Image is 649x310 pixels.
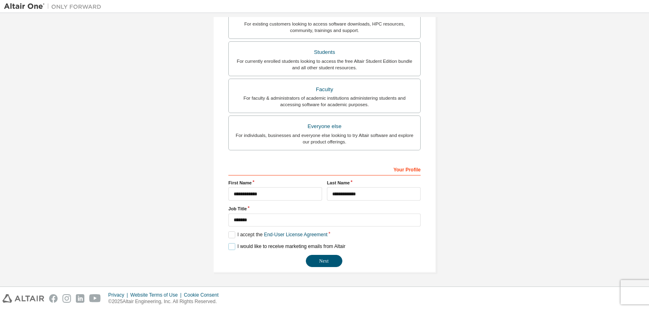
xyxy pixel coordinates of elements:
div: Students [234,47,415,58]
div: For individuals, businesses and everyone else looking to try Altair software and explore our prod... [234,132,415,145]
label: Job Title [228,205,421,212]
img: instagram.svg [62,294,71,303]
div: Everyone else [234,121,415,132]
p: © 2025 Altair Engineering, Inc. All Rights Reserved. [108,298,223,305]
img: youtube.svg [89,294,101,303]
img: altair_logo.svg [2,294,44,303]
label: I accept the [228,231,327,238]
img: linkedin.svg [76,294,84,303]
div: For faculty & administrators of academic institutions administering students and accessing softwa... [234,95,415,108]
div: Cookie Consent [184,292,223,298]
div: Your Profile [228,162,421,175]
label: First Name [228,180,322,186]
label: I would like to receive marketing emails from Altair [228,243,345,250]
div: Privacy [108,292,130,298]
a: End-User License Agreement [264,232,328,237]
img: facebook.svg [49,294,58,303]
div: For currently enrolled students looking to access the free Altair Student Edition bundle and all ... [234,58,415,71]
div: For existing customers looking to access software downloads, HPC resources, community, trainings ... [234,21,415,34]
div: Faculty [234,84,415,95]
img: Altair One [4,2,105,11]
button: Next [306,255,342,267]
div: Website Terms of Use [130,292,184,298]
label: Last Name [327,180,421,186]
